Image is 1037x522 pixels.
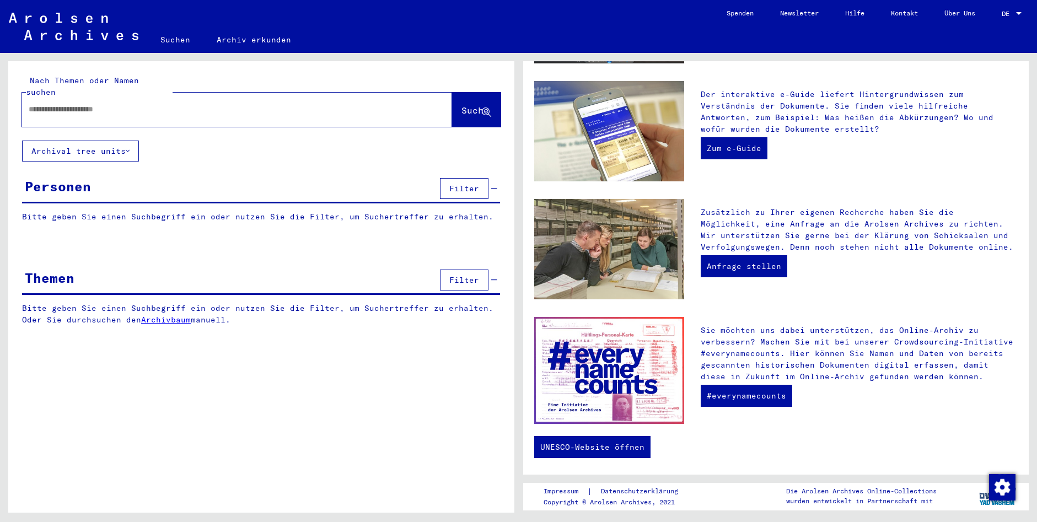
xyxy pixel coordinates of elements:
a: Archivbaum [141,315,191,325]
p: wurden entwickelt in Partnerschaft mit [786,496,937,506]
a: UNESCO-Website öffnen [534,436,651,458]
p: Zusätzlich zu Ihrer eigenen Recherche haben Sie die Möglichkeit, eine Anfrage an die Arolsen Arch... [701,207,1018,253]
a: Datenschutzerklärung [592,486,691,497]
p: Sie möchten uns dabei unterstützen, das Online-Archiv zu verbessern? Machen Sie mit bei unserer C... [701,325,1018,383]
a: #everynamecounts [701,385,792,407]
p: Die Arolsen Archives Online-Collections [786,486,937,496]
button: Filter [440,270,488,290]
span: Filter [449,184,479,193]
p: Bitte geben Sie einen Suchbegriff ein oder nutzen Sie die Filter, um Suchertreffer zu erhalten. O... [22,303,501,326]
button: Suche [452,93,501,127]
img: inquiries.jpg [534,199,684,299]
a: Impressum [544,486,587,497]
div: Themen [25,268,74,288]
p: Copyright © Arolsen Archives, 2021 [544,497,691,507]
img: eguide.jpg [534,81,684,181]
p: Bitte geben Sie einen Suchbegriff ein oder nutzen Sie die Filter, um Suchertreffer zu erhalten. [22,211,500,223]
span: Suche [461,105,489,116]
img: enc.jpg [534,317,684,424]
img: Change consent [989,474,1015,501]
button: Archival tree units [22,141,139,162]
button: Filter [440,178,488,199]
a: Anfrage stellen [701,255,787,277]
span: Filter [449,275,479,285]
span: DE [1002,10,1014,18]
a: Archiv erkunden [203,26,304,53]
a: Zum e-Guide [701,137,767,159]
div: Personen [25,176,91,196]
a: Suchen [147,26,203,53]
div: | [544,486,691,497]
p: Der interaktive e-Guide liefert Hintergrundwissen zum Verständnis der Dokumente. Sie finden viele... [701,89,1018,135]
img: Arolsen_neg.svg [9,13,138,40]
mat-label: Nach Themen oder Namen suchen [26,76,139,97]
img: yv_logo.png [977,482,1018,510]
